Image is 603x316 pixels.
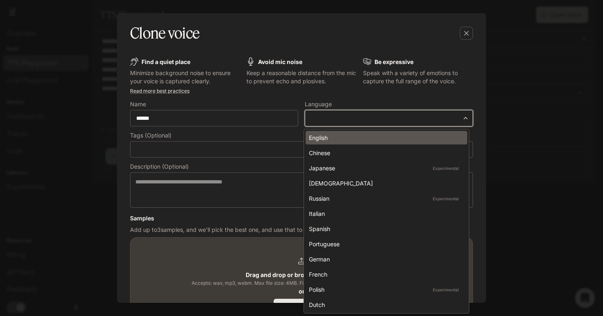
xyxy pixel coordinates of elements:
[309,194,461,203] div: Russian
[431,195,461,202] p: Experimental
[309,300,461,309] div: Dutch
[309,209,461,218] div: Italian
[309,179,461,188] div: [DEMOGRAPHIC_DATA]
[309,164,461,172] div: Japanese
[309,240,461,248] div: Portuguese
[309,255,461,263] div: German
[309,224,461,233] div: Spanish
[431,286,461,293] p: Experimental
[431,165,461,172] p: Experimental
[309,149,461,157] div: Chinese
[309,133,461,142] div: English
[309,270,461,279] div: French
[309,285,461,294] div: Polish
